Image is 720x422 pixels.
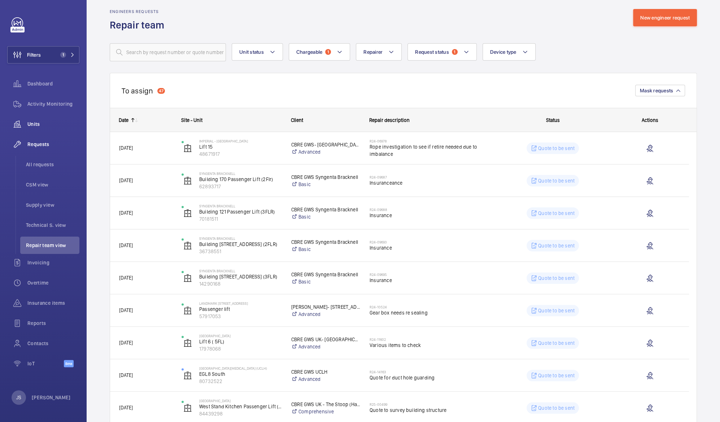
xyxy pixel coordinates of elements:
img: elevator.svg [183,241,192,250]
img: elevator.svg [183,274,192,282]
p: CBRE GWS- [GEOGRAPHIC_DATA] ([GEOGRAPHIC_DATA]) [291,141,360,148]
p: Lift 6 ( 5FL) [199,338,282,345]
span: Quote to survey building structure [370,406,485,414]
span: Request status [415,49,449,55]
p: [PERSON_NAME] [32,394,71,401]
span: Invoicing [27,259,79,266]
img: elevator.svg [183,144,192,153]
button: Device type [483,43,536,61]
p: Building [STREET_ADDRESS] (2FLR) [199,241,282,248]
div: Press SPACE to select this row. [110,359,689,392]
p: CBRE GWS UK- [GEOGRAPHIC_DATA] [291,336,360,343]
a: Advanced [291,148,360,155]
div: Press SPACE to select this row. [110,262,689,294]
p: Syngenta Bracknell [199,236,282,241]
span: Various items to check [370,342,485,349]
button: Filters1 [7,46,79,63]
a: Advanced [291,311,360,318]
h2: R24-09688 [370,207,485,212]
img: elevator.svg [183,306,192,315]
p: Landmark [STREET_ADDRESS] [199,301,282,305]
p: CBRE GWS Syngenta Bracknell [291,238,360,246]
p: Quote to be sent [538,307,575,314]
h2: R24-09687 [370,175,485,179]
p: [GEOGRAPHIC_DATA][MEDICAL_DATA] (UCLH) [199,366,282,370]
span: [DATE] [119,145,133,151]
span: Insurance [370,212,485,219]
p: EGL8 South [199,370,282,378]
p: Quote to be sent [538,145,575,152]
div: Press SPACE to select this row. [110,294,689,327]
span: Actions [642,117,658,123]
span: [DATE] [119,372,133,378]
span: Unit status [239,49,264,55]
h2: R24-11602 [370,337,485,342]
h2: Engineers requests [110,9,169,14]
button: Unit status [232,43,283,61]
a: Advanced [291,375,360,383]
span: Gear box needs re sealing [370,309,485,316]
img: elevator.svg [183,209,192,217]
a: Advanced [291,343,360,350]
span: Reports [27,320,79,327]
p: 48671917 [199,150,282,158]
span: Repairer [363,49,383,55]
span: Chargeable [296,49,323,55]
span: [DATE] [119,242,133,248]
input: Search by request number or quote number [110,43,226,61]
p: 17978068 [199,345,282,352]
p: CBRE GWS Syngenta Bracknell [291,271,360,278]
p: Syngenta Bracknell [199,171,282,176]
h2: R24-09693 [370,240,485,244]
p: 70181511 [199,215,282,223]
h2: R24-14163 [370,370,485,374]
span: Status [546,117,560,123]
span: [DATE] [119,340,133,346]
h2: R25-00499 [370,402,485,406]
p: 57917053 [199,313,282,320]
button: New engineer request [633,9,697,26]
p: 36738551 [199,248,282,255]
span: Contacts [27,340,79,347]
h2: R24-09695 [370,272,485,277]
div: Press SPACE to select this row. [110,229,689,262]
span: Supply view [26,201,79,208]
span: Insuranceance [370,179,485,186]
p: Quote to be sent [538,339,575,347]
span: Mask requests [640,88,673,93]
span: All requests [26,161,79,168]
span: [DATE] [119,307,133,313]
p: CBRE GWS UCLH [291,368,360,375]
span: [DATE] [119,210,133,216]
p: Quote to be sent [538,177,575,184]
p: [GEOGRAPHIC_DATA] [199,334,282,338]
span: Overtime [27,279,79,286]
a: Basic [291,181,360,188]
span: Site - Unit [181,117,202,123]
p: [PERSON_NAME]- [STREET_ADDRESS] [291,303,360,311]
p: Syngenta Bracknell [199,269,282,273]
button: Chargeable1 [289,43,350,61]
span: Repair description [369,117,410,123]
span: [DATE] [119,177,133,183]
span: Rope investigation to see if retire needed due to imbalance [370,143,485,158]
h1: Repair team [110,18,169,32]
p: Passenger lift [199,305,282,313]
img: elevator.svg [183,176,192,185]
div: 47 [157,88,165,94]
p: Lift 15 [199,143,282,150]
span: Units [27,120,79,128]
a: Basic [291,213,360,220]
span: Requests [27,141,79,148]
span: Repair team view [26,242,79,249]
img: elevator.svg [183,404,192,412]
p: 62893717 [199,183,282,190]
a: Basic [291,278,360,285]
span: 1 [452,49,458,55]
img: elevator.svg [183,339,192,347]
span: Insurance items [27,299,79,307]
p: CBRE GWS Syngenta Bracknell [291,173,360,181]
p: Quote to be sent [538,274,575,282]
p: CBRE GWS UK - The Stoop (Harlequins Rugby) [291,401,360,408]
span: Insurance [370,244,485,251]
